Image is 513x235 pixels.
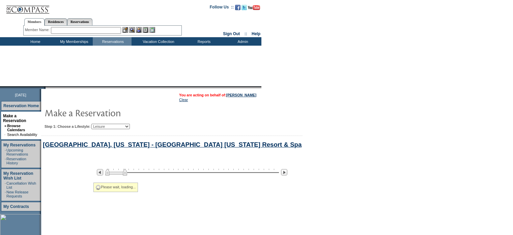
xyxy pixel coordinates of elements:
a: New Release Requests [6,190,28,198]
a: My Reservation Wish List [3,171,33,181]
span: You are acting on behalf of: [179,93,256,97]
td: Follow Us :: [210,4,234,12]
img: b_edit.gif [122,27,128,33]
a: My Reservations [3,143,35,147]
a: Sign Out [223,31,240,36]
a: Make a Reservation [3,114,26,123]
a: Members [24,18,45,26]
img: Become our fan on Facebook [235,5,240,10]
a: Upcoming Reservations [6,148,28,156]
td: Admin [223,37,261,46]
a: Browse Calendars [7,124,25,132]
a: Clear [179,98,188,102]
td: My Memberships [54,37,93,46]
span: :: [245,31,247,36]
img: Subscribe to our YouTube Channel [248,5,260,10]
a: Help [252,31,260,36]
td: · [5,181,6,189]
a: Residences [45,18,67,25]
td: Reports [184,37,223,46]
a: Search Availability [7,133,37,137]
a: [GEOGRAPHIC_DATA], [US_STATE] - [GEOGRAPHIC_DATA] [US_STATE] Resort & Spa [43,141,302,148]
img: Follow us on Twitter [241,5,247,10]
img: Previous [97,169,103,175]
img: promoShadowLeftCorner.gif [43,86,46,89]
td: · [5,190,6,198]
img: b_calculator.gif [149,27,155,33]
td: · [5,148,6,156]
img: spinner2.gif [95,185,101,190]
img: Impersonate [136,27,142,33]
b: » [4,124,6,128]
a: Follow us on Twitter [241,7,247,11]
a: [PERSON_NAME] [226,93,256,97]
td: Reservations [93,37,132,46]
a: My Contracts [3,204,29,209]
div: Please wait, loading... [93,183,138,192]
img: Next [281,169,287,175]
a: Reservation History [6,157,26,165]
a: Reservation Home [3,103,39,108]
td: Vacation Collection [132,37,184,46]
a: Reservations [67,18,92,25]
a: Cancellation Wish List [6,181,36,189]
div: Member Name: [25,27,51,33]
img: Reservations [143,27,148,33]
td: · [4,133,6,137]
img: pgTtlMakeReservation.gif [45,106,179,119]
a: Subscribe to our YouTube Channel [248,7,260,11]
span: [DATE] [15,93,26,97]
b: Step 1: Choose a Lifestyle: [45,124,90,128]
td: · [5,157,6,165]
a: Become our fan on Facebook [235,7,240,11]
img: View [129,27,135,33]
td: Home [15,37,54,46]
